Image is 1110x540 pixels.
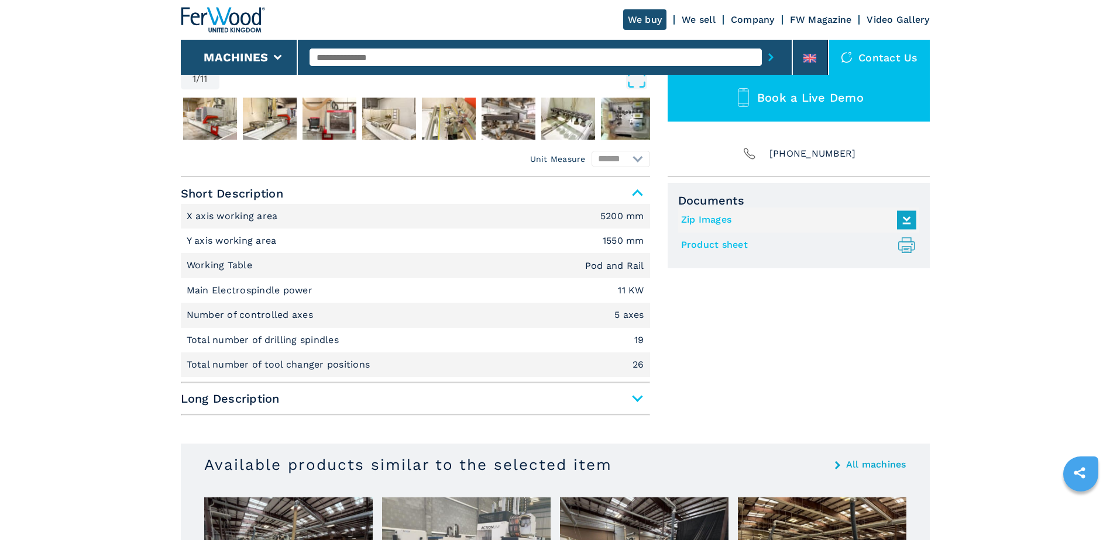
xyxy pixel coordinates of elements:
p: Total number of drilling spindles [187,334,342,347]
img: Ferwood [181,7,265,33]
a: FW Magazine [790,14,852,25]
em: Unit Measure [530,153,586,165]
span: 1 [193,74,196,84]
a: Zip Images [681,210,910,230]
img: Phone [741,146,758,162]
p: Working Table [187,259,256,272]
a: Company [731,14,775,25]
img: e096f2f699ef4bf37ab6c40c9f5d731d [362,98,416,140]
iframe: Chat [1060,487,1101,531]
button: Go to Slide 4 [300,95,359,142]
h3: Available products similar to the selected item [204,455,612,474]
em: 1550 mm [603,236,644,245]
em: Pod and Rail [585,261,644,271]
img: f2f1d4b31edbbe5ea76a8ab59b401a8f [303,98,356,140]
em: 5 axes [614,310,644,320]
span: [PHONE_NUMBER] [769,146,856,162]
button: Open Fullscreen [222,68,647,89]
p: Main Electrospindle power [187,284,316,297]
span: Book a Live Demo [757,91,864,105]
em: 26 [633,360,644,369]
a: Video Gallery [867,14,929,25]
span: Documents [678,193,919,207]
em: 5200 mm [600,212,644,221]
span: / [196,74,200,84]
span: Short Description [181,183,650,204]
nav: Thumbnail Navigation [181,95,650,142]
button: Machines [204,50,268,64]
a: We buy [623,9,667,30]
button: submit-button [762,44,780,71]
img: d8c4ff91abdf98dd8232d39ea8470150 [482,98,535,140]
img: c6649812ad81f8c001e38c72146c3251 [601,98,655,140]
button: Go to Slide 8 [539,95,597,142]
p: Total number of tool changer positions [187,358,373,371]
button: Go to Slide 9 [599,95,657,142]
img: Contact us [841,51,853,63]
span: 11 [200,74,208,84]
button: Go to Slide 3 [240,95,299,142]
p: Y axis working area [187,234,280,247]
button: Go to Slide 5 [360,95,418,142]
a: We sell [682,14,716,25]
button: Go to Slide 2 [181,95,239,142]
p: X axis working area [187,210,281,223]
button: Go to Slide 6 [420,95,478,142]
a: Product sheet [681,236,910,255]
div: Contact us [829,40,930,75]
button: Book a Live Demo [668,74,930,122]
img: 6ea6671d1b9accb48afd651faea347fb [243,98,297,140]
em: 11 KW [618,286,644,295]
p: Number of controlled axes [187,309,317,321]
div: Short Description [181,204,650,378]
a: All machines [846,460,906,469]
img: 18c37928aa9da92399c9d95582c14970 [183,98,237,140]
img: be694c66329b841c789b7b3a63d761a3 [422,98,476,140]
button: Go to Slide 7 [479,95,538,142]
img: c6fd26e886dfb0ce069aedfc73414576 [541,98,595,140]
span: Long Description [181,388,650,409]
em: 19 [634,335,644,345]
a: sharethis [1065,458,1094,487]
